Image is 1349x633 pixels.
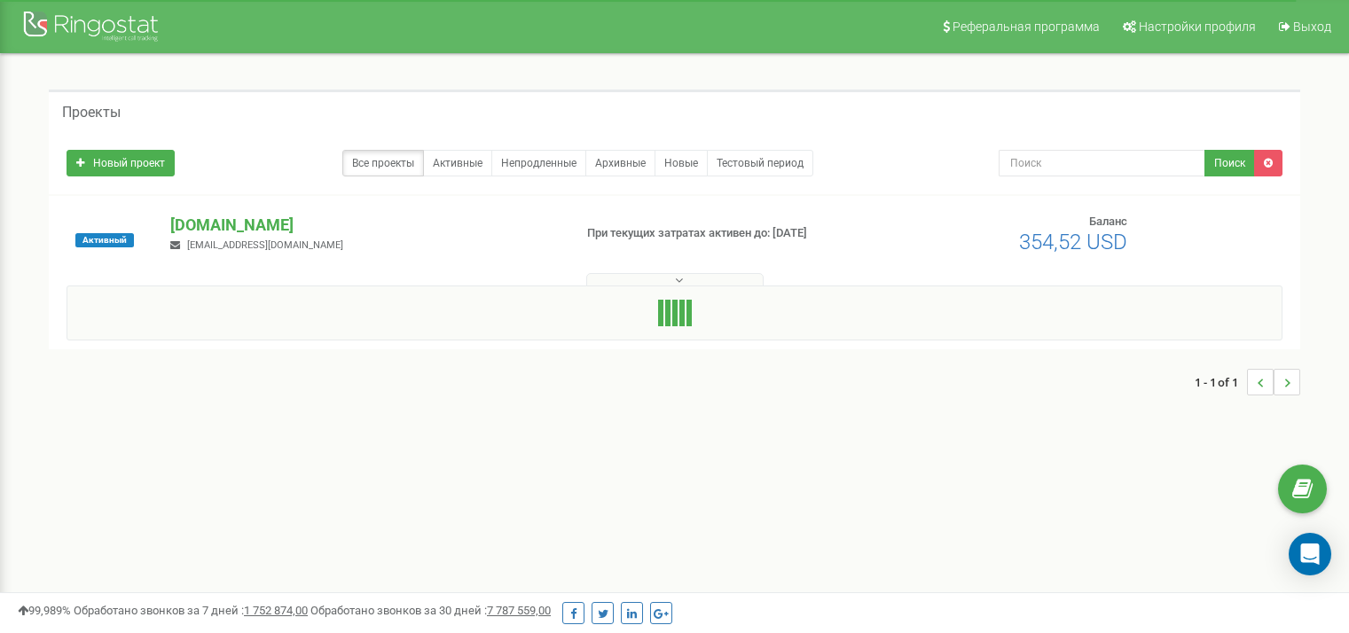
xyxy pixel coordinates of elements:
div: Open Intercom Messenger [1289,533,1331,575]
p: [DOMAIN_NAME] [170,214,558,237]
input: Поиск [999,150,1205,176]
span: Обработано звонков за 30 дней : [310,604,551,617]
a: Активные [423,150,492,176]
a: Новый проект [67,150,175,176]
span: Обработано звонков за 7 дней : [74,604,308,617]
u: 1 752 874,00 [244,604,308,617]
span: Баланс [1089,215,1127,228]
span: Реферальная программа [953,20,1100,34]
a: Тестовый период [707,150,813,176]
span: 99,989% [18,604,71,617]
span: [EMAIL_ADDRESS][DOMAIN_NAME] [187,239,343,251]
u: 7 787 559,00 [487,604,551,617]
h5: Проекты [62,105,121,121]
span: 1 - 1 of 1 [1195,369,1247,395]
a: Новые [655,150,708,176]
span: Активный [75,233,134,247]
a: Архивные [585,150,655,176]
span: Выход [1293,20,1331,34]
p: При текущих затратах активен до: [DATE] [587,225,871,242]
button: Поиск [1204,150,1255,176]
nav: ... [1195,351,1300,413]
span: 354,52 USD [1019,230,1127,254]
span: Настройки профиля [1139,20,1256,34]
a: Все проекты [342,150,424,176]
a: Непродленные [491,150,586,176]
